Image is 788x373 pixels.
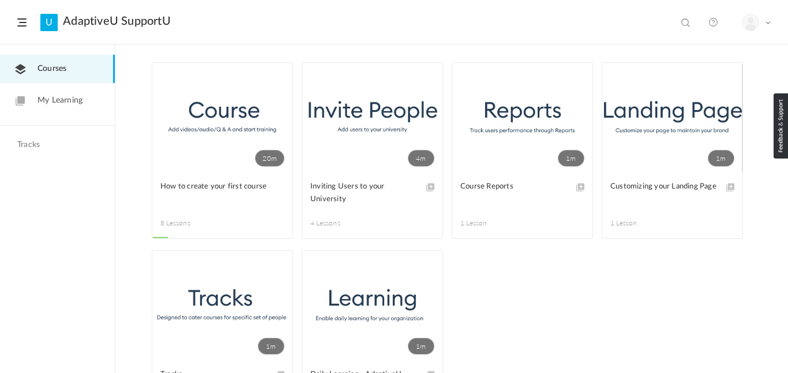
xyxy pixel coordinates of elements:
[37,95,82,107] span: My Learning
[610,180,717,193] span: Customizing your Landing Page
[63,14,171,28] a: AdaptiveU SupportU
[302,63,442,172] a: 4m
[258,338,284,355] span: 1m
[302,251,442,360] a: 1m
[310,180,417,206] span: Inviting Users to your University
[610,218,673,228] span: 1 Lesson
[774,93,788,159] img: loop_feedback_btn.png
[708,150,734,167] span: 1m
[152,63,292,172] a: 20m
[408,338,434,355] span: 1m
[460,180,567,193] span: Course Reports
[40,14,58,31] a: U
[452,63,592,172] a: 1m
[310,218,373,228] span: 4 Lessons
[602,63,742,172] a: 1m
[160,218,223,228] span: 8 Lessons
[558,150,584,167] span: 1m
[408,150,434,167] span: 4m
[152,251,292,360] a: 1m
[160,180,267,193] span: How to create your first course
[310,180,434,206] a: Inviting Users to your University
[742,14,759,31] img: user-image.png
[255,150,284,167] span: 20m
[160,180,284,206] a: How to create your first course
[460,218,523,228] span: 1 Lesson
[37,63,66,75] span: Courses
[460,180,584,206] a: Course Reports
[610,180,734,206] a: Customizing your Landing Page
[17,140,95,150] h4: Tracks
